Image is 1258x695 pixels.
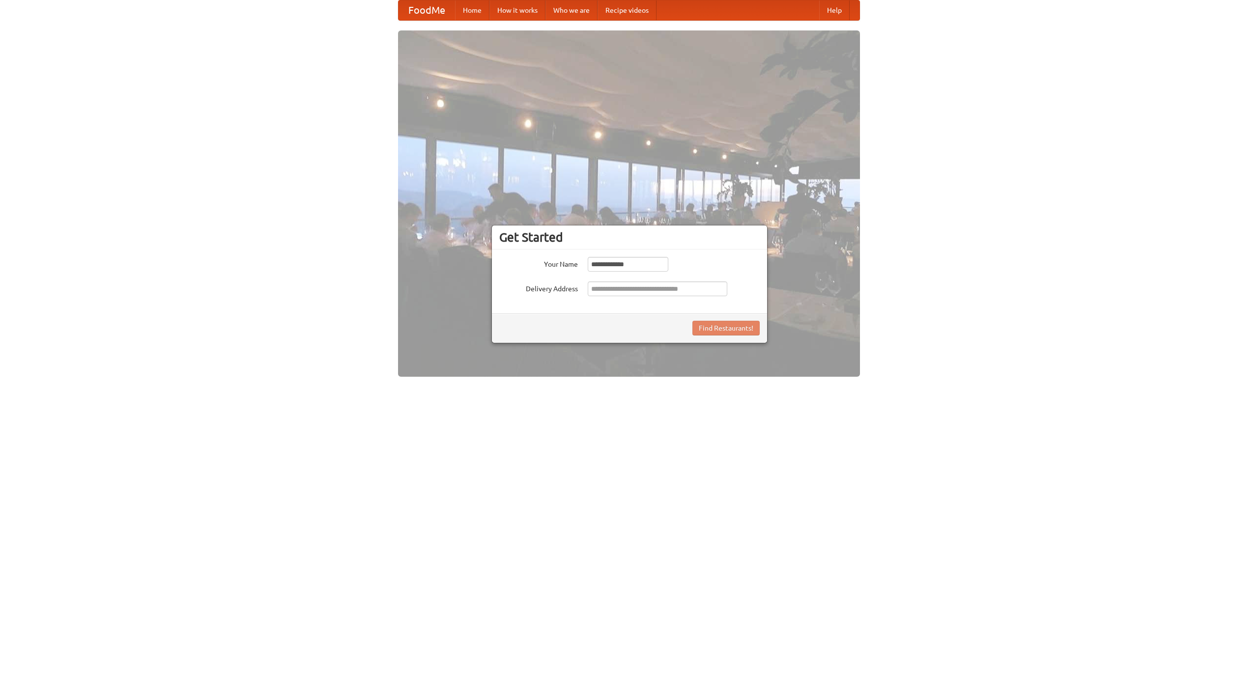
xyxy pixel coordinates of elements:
a: Recipe videos [598,0,657,20]
a: Home [455,0,489,20]
h3: Get Started [499,230,760,245]
label: Delivery Address [499,281,578,294]
a: How it works [489,0,545,20]
a: Who we are [545,0,598,20]
label: Your Name [499,257,578,269]
button: Find Restaurants! [692,321,760,335]
a: Help [819,0,850,20]
a: FoodMe [399,0,455,20]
